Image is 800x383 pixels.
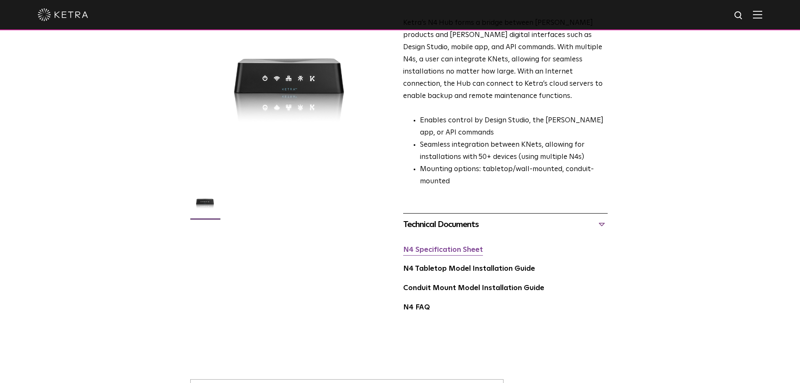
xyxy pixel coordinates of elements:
[420,139,608,164] li: Seamless integration between KNets, allowing for installations with 50+ devices (using multiple N4s)
[403,265,535,272] a: N4 Tabletop Model Installation Guide
[734,11,744,21] img: search icon
[403,246,483,254] a: N4 Specification Sheet
[189,185,221,224] img: N4 Hub
[38,8,88,21] img: ketra-logo-2019-white
[420,115,608,139] li: Enables control by Design Studio, the [PERSON_NAME] app, or API commands
[403,19,603,99] span: Ketra’s N4 Hub forms a bridge between [PERSON_NAME] products and [PERSON_NAME] digital interfaces...
[420,164,608,188] li: Mounting options: tabletop/wall-mounted, conduit-mounted
[403,304,430,311] a: N4 FAQ
[403,285,544,292] a: Conduit Mount Model Installation Guide
[403,218,608,231] div: Technical Documents
[753,11,762,18] img: Hamburger%20Nav.svg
